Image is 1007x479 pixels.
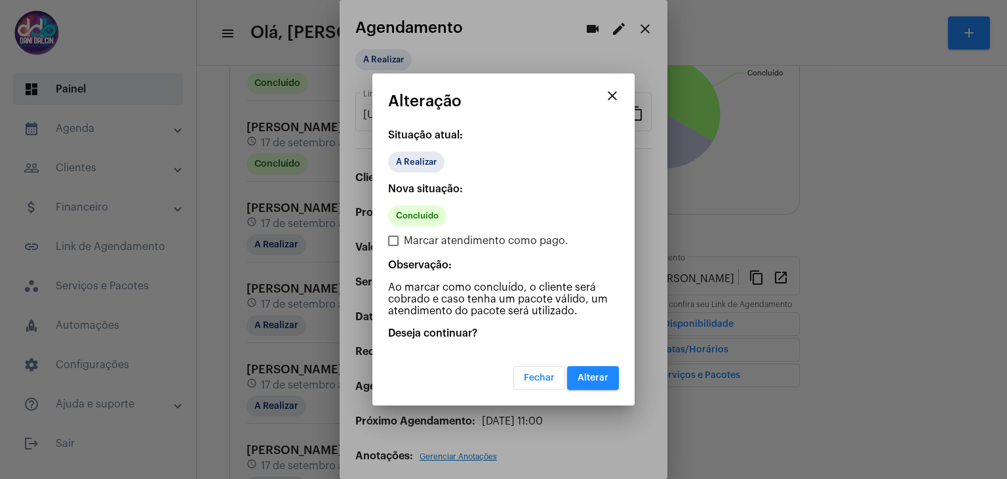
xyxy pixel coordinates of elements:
[388,152,444,173] mat-chip: A Realizar
[388,259,619,271] p: Observação:
[388,129,619,141] p: Situação atual:
[513,366,565,390] button: Fechar
[404,233,568,249] span: Marcar atendimento como pago.
[388,205,446,226] mat-chip: Concluído
[567,366,619,390] button: Alterar
[388,183,619,195] p: Nova situação:
[388,281,619,317] p: Ao marcar como concluído, o cliente será cobrado e caso tenha um pacote válido, um atendimento do...
[388,93,462,110] span: Alteração
[388,327,619,339] p: Deseja continuar?
[578,373,608,383] span: Alterar
[604,88,620,104] mat-icon: close
[524,373,555,383] span: Fechar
